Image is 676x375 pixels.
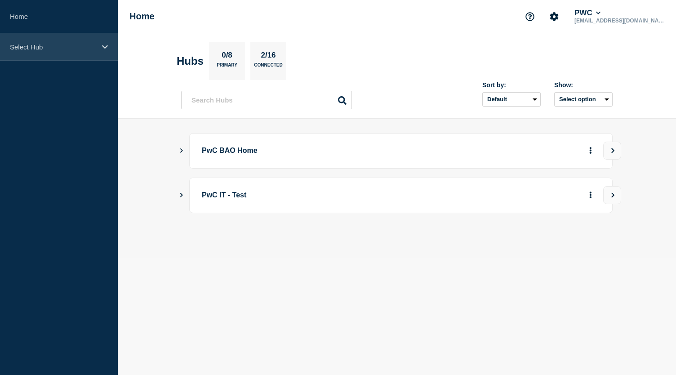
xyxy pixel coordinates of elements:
p: PwC BAO Home [202,143,450,159]
h2: Hubs [177,55,204,67]
button: Support [520,7,539,26]
select: Sort by [482,92,541,107]
button: Select option [554,92,613,107]
button: More actions [585,187,596,204]
div: Sort by: [482,81,541,89]
div: Show: [554,81,613,89]
button: Account settings [545,7,564,26]
p: Connected [254,62,282,72]
button: Show Connected Hubs [179,147,184,154]
p: Select Hub [10,43,96,51]
p: [EMAIL_ADDRESS][DOMAIN_NAME] [573,18,666,24]
h1: Home [129,11,155,22]
button: Show Connected Hubs [179,192,184,199]
button: PWC [573,9,602,18]
p: Primary [217,62,237,72]
button: View [603,186,621,204]
input: Search Hubs [181,91,352,109]
p: 2/16 [258,51,279,62]
button: More actions [585,143,596,159]
p: PwC IT - Test [202,187,450,204]
p: 0/8 [218,51,236,62]
button: View [603,142,621,160]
